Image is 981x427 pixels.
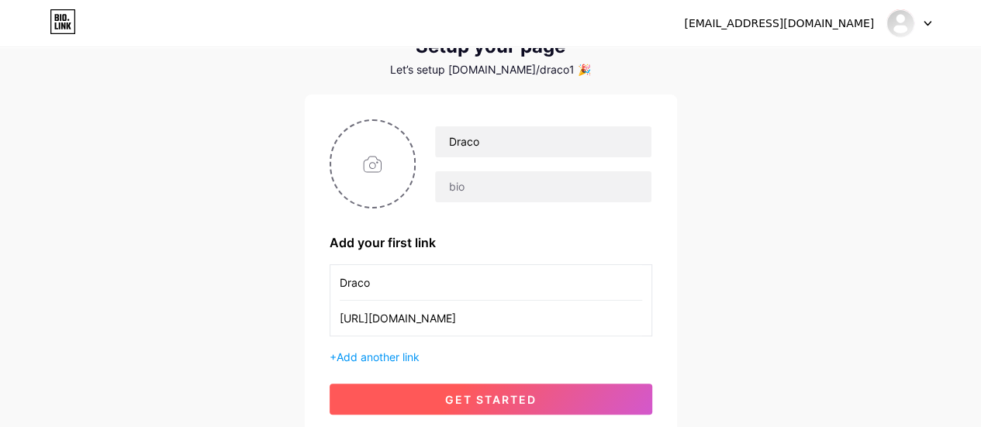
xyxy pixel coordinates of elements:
[330,233,652,252] div: Add your first link
[330,384,652,415] button: get started
[886,9,915,38] img: draco1
[340,301,642,336] input: URL (https://instagram.com/yourname)
[340,265,642,300] input: Link name (My Instagram)
[445,393,537,406] span: get started
[435,126,651,157] input: Your name
[684,15,874,32] div: [EMAIL_ADDRESS][DOMAIN_NAME]
[305,64,677,76] div: Let’s setup [DOMAIN_NAME]/draco1 🎉
[337,350,420,363] span: Add another link
[330,349,652,365] div: +
[435,171,651,202] input: bio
